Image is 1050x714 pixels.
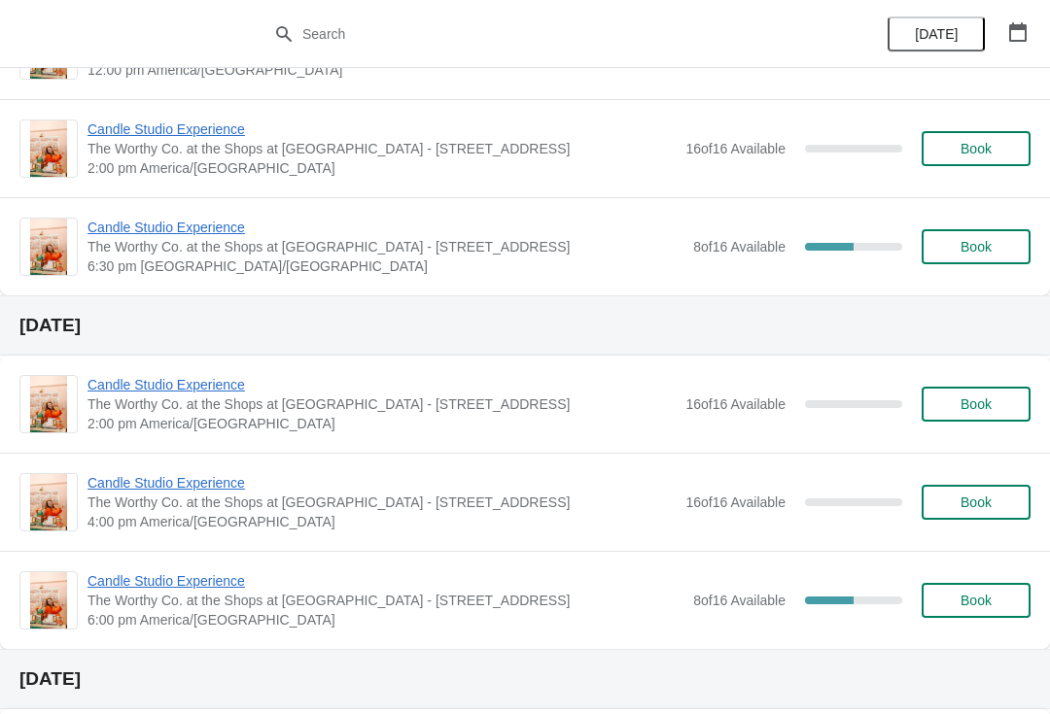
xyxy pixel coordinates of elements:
button: Book [922,229,1031,264]
span: Book [961,593,992,608]
span: 2:00 pm America/[GEOGRAPHIC_DATA] [87,158,676,178]
img: Candle Studio Experience | The Worthy Co. at the Shops at Clearfork - 5008 Gage Ave. | 2:00 pm Am... [30,120,68,177]
span: 8 of 16 Available [693,239,786,255]
span: Book [961,396,992,412]
h2: [DATE] [19,669,1031,689]
img: Candle Studio Experience | The Worthy Co. at the Shops at Clearfork - 5008 Gage Ave. | 6:00 pm Am... [30,572,68,629]
span: 6:00 pm America/[GEOGRAPHIC_DATA] [87,610,683,629]
span: Book [961,494,992,510]
span: Book [961,141,992,156]
span: Book [961,239,992,255]
span: Candle Studio Experience [87,571,683,591]
span: 12:00 pm America/[GEOGRAPHIC_DATA] [87,60,676,80]
span: The Worthy Co. at the Shops at [GEOGRAPHIC_DATA] - [STREET_ADDRESS] [87,394,676,414]
span: Candle Studio Experience [87,375,676,394]
span: The Worthy Co. at the Shops at [GEOGRAPHIC_DATA] - [STREET_ADDRESS] [87,493,676,512]
span: [DATE] [915,26,958,42]
span: The Worthy Co. at the Shops at [GEOGRAPHIC_DATA] - [STREET_ADDRESS] [87,139,676,158]
h2: [DATE] [19,316,1031,335]
button: Book [922,485,1031,520]
span: 8 of 16 Available [693,593,786,608]
span: The Worthy Co. at the Shops at [GEOGRAPHIC_DATA] - [STREET_ADDRESS] [87,237,683,256]
img: Candle Studio Experience | The Worthy Co. at the Shops at Clearfork - 5008 Gage Ave. | 2:00 pm Am... [30,376,68,432]
button: [DATE] [888,17,985,51]
span: Candle Studio Experience [87,218,683,237]
span: 4:00 pm America/[GEOGRAPHIC_DATA] [87,512,676,531]
span: 16 of 16 Available [685,494,786,510]
span: 16 of 16 Available [685,396,786,412]
span: Candle Studio Experience [87,119,676,139]
span: 6:30 pm [GEOGRAPHIC_DATA]/[GEOGRAPHIC_DATA] [87,256,683,276]
button: Book [922,583,1031,618]
img: Candle Studio Experience | The Worthy Co. at the Shops at Clearfork - 5008 Gage Ave. | 4:00 pm Am... [30,474,68,530]
span: Candle Studio Experience [87,473,676,493]
span: 2:00 pm America/[GEOGRAPHIC_DATA] [87,414,676,433]
span: 16 of 16 Available [685,141,786,156]
img: Candle Studio Experience | The Worthy Co. at the Shops at Clearfork - 5008 Gage Ave. | 6:30 pm Am... [30,219,68,275]
input: Search [301,17,787,51]
button: Book [922,131,1031,166]
span: The Worthy Co. at the Shops at [GEOGRAPHIC_DATA] - [STREET_ADDRESS] [87,591,683,610]
button: Book [922,387,1031,422]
